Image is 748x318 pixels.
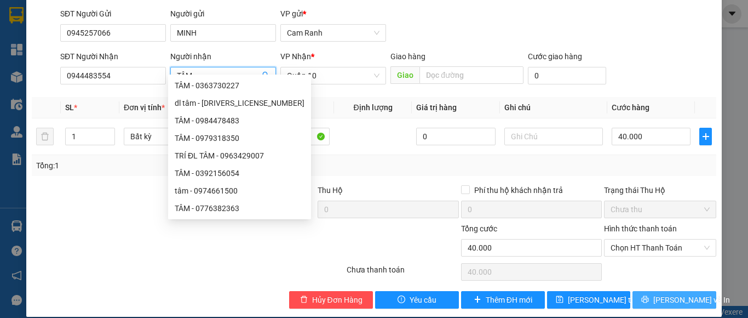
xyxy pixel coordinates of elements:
div: tâm - 0974661500 [168,182,311,200]
span: Đơn vị tính [124,103,165,112]
div: TRÍ ĐL TÂM - 0963429007 [175,150,304,162]
span: Quận 10 [287,67,379,84]
th: Ghi chú [500,97,607,118]
span: Thêm ĐH mới [486,294,532,306]
div: TÂM - 0363730227 [175,79,304,92]
div: Người gửi [170,8,276,20]
button: printer[PERSON_NAME] và In [632,291,716,309]
div: TRÍ ĐL TÂM - 0963429007 [168,147,311,164]
div: dl tâm - 0935672199 [168,94,311,112]
div: TÂM - 0979318350 [175,132,304,144]
span: Hủy Đơn Hàng [312,294,363,306]
div: TÂM - 0392156054 [168,164,311,182]
span: Giá trị hàng [416,103,457,112]
button: plusThêm ĐH mới [461,291,545,309]
span: Bất kỳ [130,128,216,145]
div: TÂM - 0979318350 [168,129,311,147]
span: printer [641,296,649,304]
label: Hình thức thanh toán [604,224,677,233]
div: SĐT Người Nhận [60,50,166,63]
button: exclamation-circleYêu cầu [375,291,459,309]
div: TÂM - 0392156054 [175,167,304,179]
div: TÂM - 0984478483 [168,112,311,129]
button: plus [699,128,712,145]
span: [PERSON_NAME] và In [653,294,730,306]
div: SĐT Người Gửi [60,8,166,20]
input: Dọc đường [419,66,523,84]
div: tâm - 0974661500 [175,185,304,197]
div: Người nhận [170,50,276,63]
span: Yêu cầu [410,294,436,306]
span: Chưa thu [611,201,710,218]
div: TÂM - 0984478483 [175,115,304,127]
span: exclamation-circle [398,296,405,304]
span: Chọn HT Thanh Toán [611,240,710,256]
div: Chưa thanh toán [346,264,460,283]
span: Phí thu hộ khách nhận trả [470,184,567,196]
span: save [556,296,563,304]
span: Thu Hộ [318,186,343,195]
span: Tổng cước [461,224,497,233]
span: SL [65,103,74,112]
div: Trạng thái Thu Hộ [604,184,716,196]
span: plus [474,296,481,304]
div: dl tâm - [DRIVERS_LICENSE_NUMBER] [175,97,304,109]
span: Giao hàng [390,52,425,61]
label: Cước giao hàng [528,52,582,61]
div: TÂM - 0776382363 [168,200,311,217]
button: save[PERSON_NAME] thay đổi [547,291,631,309]
span: Cam Ranh [287,25,379,41]
span: user-add [261,71,269,80]
button: delete [36,128,54,145]
div: TÂM - 0776382363 [175,202,304,214]
input: Ghi Chú [504,128,603,145]
span: Cước hàng [612,103,649,112]
span: Giao [390,66,419,84]
input: Cước giao hàng [528,67,606,84]
span: Định lượng [353,103,392,112]
span: plus [700,132,711,141]
div: VP gửi [280,8,386,20]
span: [PERSON_NAME] thay đổi [568,294,655,306]
div: TÂM - 0363730227 [168,77,311,94]
span: delete [300,296,308,304]
button: deleteHủy Đơn Hàng [289,291,373,309]
div: Tổng: 1 [36,160,290,172]
span: VP Nhận [280,52,311,61]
